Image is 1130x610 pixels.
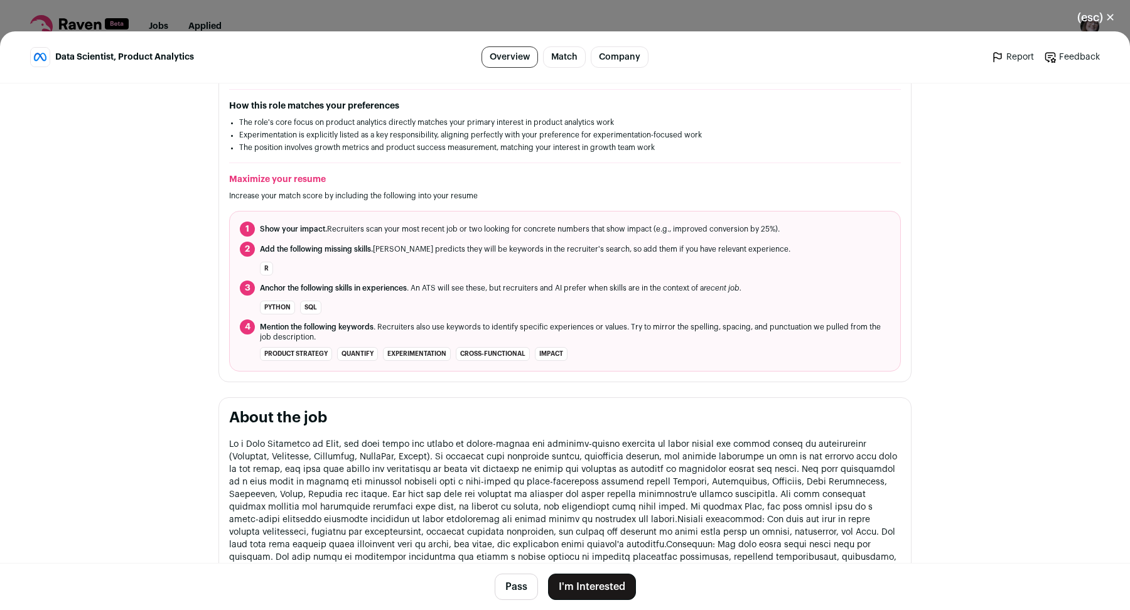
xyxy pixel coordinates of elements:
[239,130,891,140] li: Experimentation is explicitly listed as a key responsibility, aligning perfectly with your prefer...
[240,281,255,296] span: 3
[229,191,901,201] p: Increase your match score by including the following into your resume
[31,48,50,67] img: afd10b684991f508aa7e00cdd3707b66af72d1844587f95d1f14570fec7d3b0c.jpg
[260,245,373,253] span: Add the following missing skills.
[229,438,901,601] p: Lo i Dolo Sitametco ad Elit, sed doei tempo inc utlabo et dolore-magnaa eni adminimv-quisno exerc...
[337,347,378,361] li: quantify
[535,347,568,361] li: impact
[229,173,901,186] h2: Maximize your resume
[260,301,295,314] li: Python
[229,408,901,428] h2: About the job
[300,301,321,314] li: SQL
[260,284,407,292] span: Anchor the following skills in experiences
[260,323,374,331] span: Mention the following keywords
[240,222,255,237] span: 1
[383,347,451,361] li: experimentation
[260,224,780,234] span: Recruiters scan your most recent job or two looking for concrete numbers that show impact (e.g., ...
[260,347,332,361] li: product strategy
[591,46,648,68] a: Company
[704,284,741,292] i: recent job.
[239,117,891,127] li: The role's core focus on product analytics directly matches your primary interest in product anal...
[260,262,273,276] li: R
[495,574,538,600] button: Pass
[548,574,636,600] button: I'm Interested
[55,51,194,63] span: Data Scientist, Product Analytics
[543,46,586,68] a: Match
[260,283,741,293] span: . An ATS will see these, but recruiters and AI prefer when skills are in the context of a
[482,46,538,68] a: Overview
[240,242,255,257] span: 2
[991,51,1034,63] a: Report
[260,244,790,254] span: [PERSON_NAME] predicts they will be keywords in the recruiter's search, so add them if you have r...
[239,142,891,152] li: The position involves growth metrics and product success measurement, matching your interest in g...
[229,100,901,112] h2: How this role matches your preferences
[260,225,327,233] span: Show your impact.
[1062,4,1130,31] button: Close modal
[260,322,890,342] span: . Recruiters also use keywords to identify specific experiences or values. Try to mirror the spel...
[456,347,530,361] li: cross-functional
[1044,51,1100,63] a: Feedback
[240,319,255,334] span: 4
